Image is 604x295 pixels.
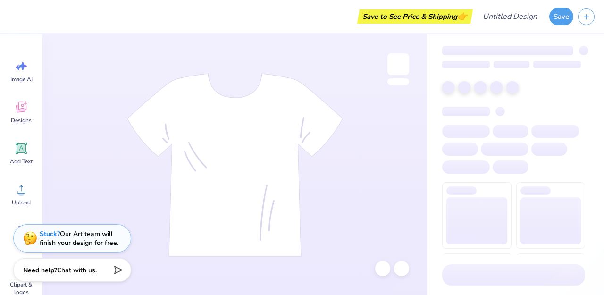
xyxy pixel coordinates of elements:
div: Save to See Price & Shipping [360,9,470,24]
img: tee-skeleton.svg [127,73,343,257]
span: Add Text [10,158,33,165]
input: Untitled Design [475,7,545,26]
span: Designs [11,117,32,124]
span: Chat with us. [57,266,97,275]
span: Upload [12,199,31,206]
div: Our Art team will finish your design for free. [40,229,118,247]
span: Image AI [10,76,33,83]
button: Save [549,8,573,25]
strong: Stuck? [40,229,60,238]
span: 👉 [457,10,468,22]
strong: Need help? [23,266,57,275]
